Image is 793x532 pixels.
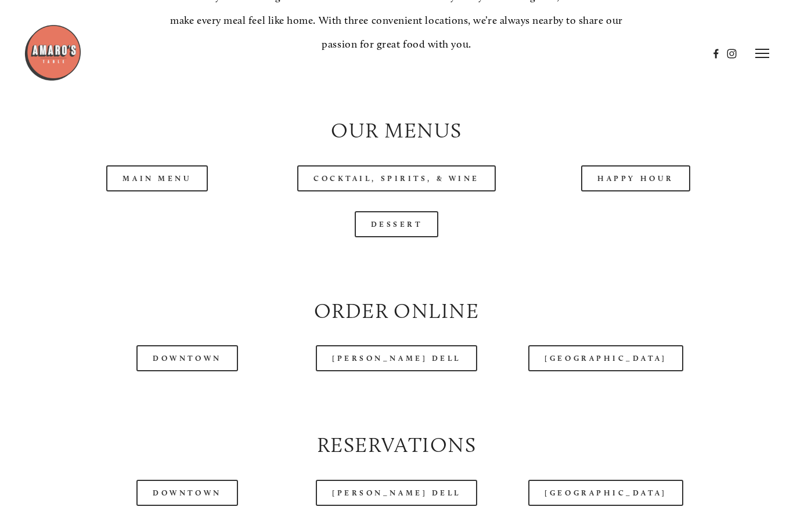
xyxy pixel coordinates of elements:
[528,480,683,506] a: [GEOGRAPHIC_DATA]
[48,296,745,326] h2: Order Online
[24,24,82,82] img: Amaro's Table
[48,116,745,146] h2: Our Menus
[355,211,439,237] a: Dessert
[136,345,237,371] a: Downtown
[106,165,208,191] a: Main Menu
[528,345,683,371] a: [GEOGRAPHIC_DATA]
[316,345,477,371] a: [PERSON_NAME] Dell
[316,480,477,506] a: [PERSON_NAME] Dell
[581,165,690,191] a: Happy Hour
[297,165,496,191] a: Cocktail, Spirits, & Wine
[136,480,237,506] a: Downtown
[48,430,745,460] h2: Reservations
